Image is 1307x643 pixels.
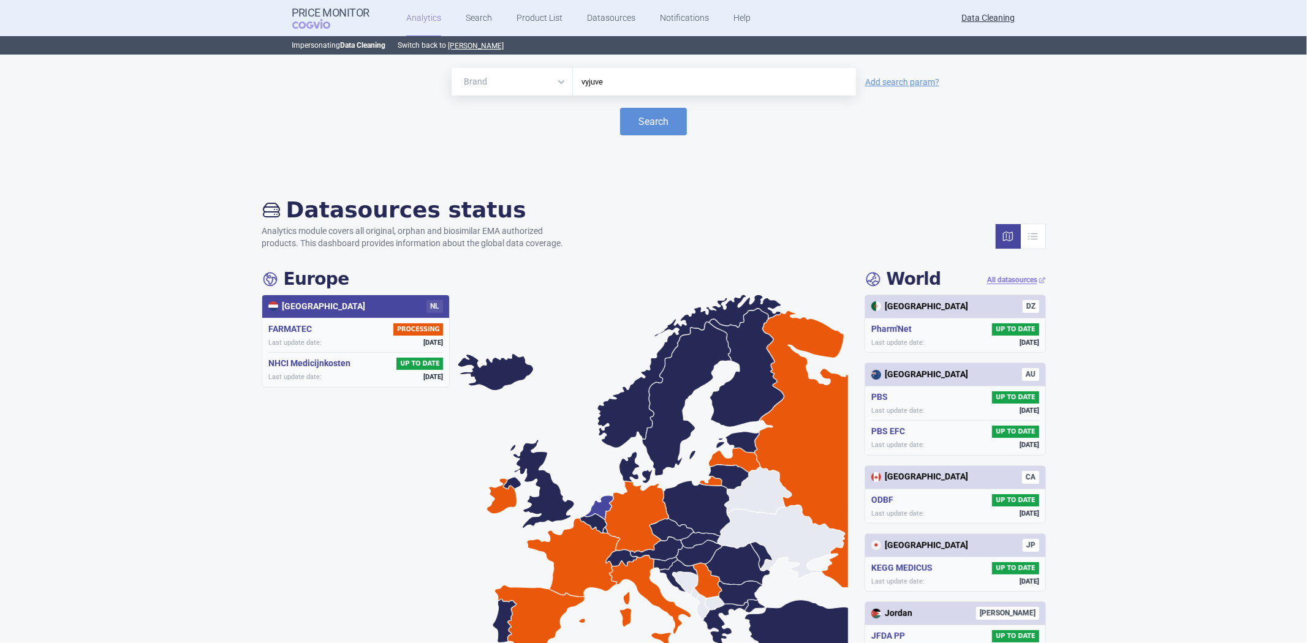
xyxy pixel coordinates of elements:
[992,562,1039,574] span: UP TO DATE
[262,225,575,249] p: Analytics module covers all original, orphan and biosimilar EMA authorized products. This dashboa...
[1020,440,1039,449] span: [DATE]
[292,36,1015,55] p: Impersonating Switch back to
[396,358,443,370] span: UP TO DATE
[268,372,322,382] span: Last update date:
[423,372,443,382] span: [DATE]
[987,275,1046,285] a: All datasources
[865,78,939,86] a: Add search param?
[1020,509,1039,518] span: [DATE]
[1020,338,1039,347] span: [DATE]
[871,630,910,642] h5: JFDA PP
[1023,539,1039,552] span: JP
[871,471,968,483] div: [GEOGRAPHIC_DATA]
[426,300,443,313] span: NL
[449,41,504,51] button: [PERSON_NAME]
[1020,577,1039,586] span: [DATE]
[865,269,941,290] h4: World
[1022,368,1039,381] span: AU
[292,19,347,29] span: COGVIO
[292,7,370,19] strong: Price Monitor
[992,323,1039,336] span: UP TO DATE
[620,108,687,135] button: Search
[992,630,1039,642] span: UP TO DATE
[871,609,881,619] img: Jordan
[341,41,386,50] strong: Data Cleaning
[292,7,370,30] a: Price MonitorCOGVIO
[871,440,925,449] span: Last update date:
[393,323,443,336] span: PROCESSING
[871,406,925,415] span: Last update date:
[423,338,443,347] span: [DATE]
[871,494,898,506] h5: ODBF
[992,391,1039,404] span: UP TO DATE
[268,323,317,336] h5: FARMATEC
[262,269,349,290] h4: Europe
[871,607,912,620] div: Jordan
[262,197,575,223] h2: Datasources status
[1022,471,1039,484] span: CA
[871,338,925,347] span: Last update date:
[1023,300,1039,313] span: DZ
[871,301,881,311] img: Algeria
[871,540,881,550] img: Japan
[268,338,322,347] span: Last update date:
[871,472,881,482] img: Canada
[871,369,968,381] div: [GEOGRAPHIC_DATA]
[871,562,938,574] h5: KEGG MEDICUS
[1020,406,1039,415] span: [DATE]
[871,391,893,404] h5: PBS
[268,358,355,370] h5: NHCI Medicijnkosten
[871,577,925,586] span: Last update date:
[871,370,881,380] img: Australia
[871,323,917,336] h5: Pharm'Net
[871,301,968,313] div: [GEOGRAPHIC_DATA]
[871,426,910,438] h5: PBS EFC
[976,607,1039,620] span: [PERSON_NAME]
[992,426,1039,438] span: UP TO DATE
[268,301,365,313] div: [GEOGRAPHIC_DATA]
[268,301,278,311] img: Netherlands
[871,540,968,552] div: [GEOGRAPHIC_DATA]
[992,494,1039,506] span: UP TO DATE
[871,509,925,518] span: Last update date:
